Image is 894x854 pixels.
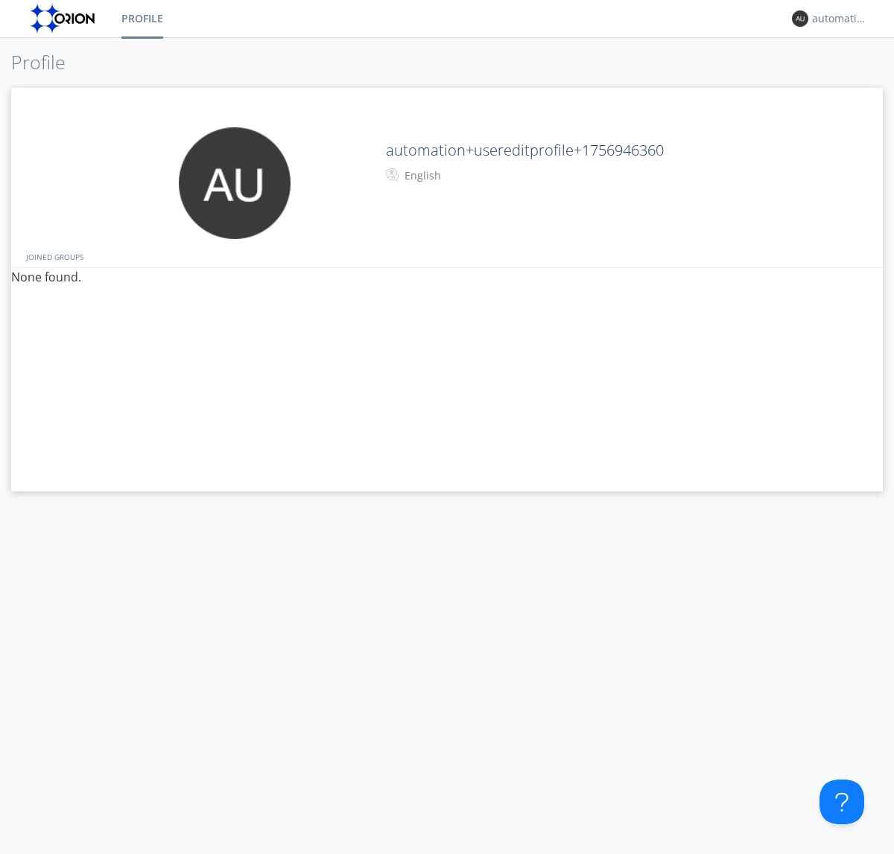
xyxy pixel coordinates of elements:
img: 373638.png [179,127,291,239]
img: 373638.png [792,10,808,27]
iframe: Toggle Customer Support [819,780,864,824]
img: In groups with Translation enabled, your messages will be automatically translated to and from th... [386,166,401,184]
p: None found. [11,268,883,287]
div: automation+usereditprofile+1756946360 [812,11,868,26]
div: JOINED GROUPS [22,246,879,267]
img: orion-labs-logo.svg [30,4,99,34]
h2: automation+usereditprofile+1756946360 [386,142,799,159]
h1: Profile [11,52,883,73]
div: English [405,168,529,183]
